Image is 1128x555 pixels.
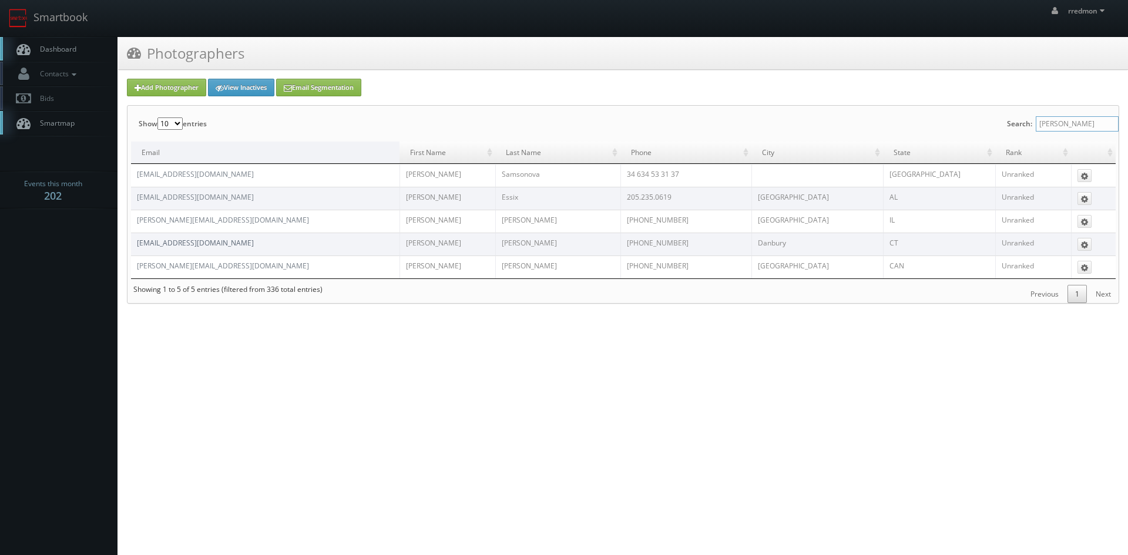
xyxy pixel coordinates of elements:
td: Phone: activate to sort column ascending [620,142,751,164]
input: Search: [1036,116,1119,132]
td: [PERSON_NAME] [399,255,495,278]
td: CT [883,233,995,255]
select: Showentries [157,117,183,130]
td: Last Name: activate to sort column ascending [495,142,620,164]
td: First Name: activate to sort column ascending [399,142,495,164]
td: [PERSON_NAME] [495,210,620,233]
td: [PERSON_NAME] [399,233,495,255]
td: AL [883,187,995,210]
h3: Photographers [127,43,244,63]
td: CAN [883,255,995,278]
a: Next [1088,285,1119,303]
td: Unranked [995,233,1071,255]
td: [PERSON_NAME] [399,187,495,210]
a: [EMAIL_ADDRESS][DOMAIN_NAME] [137,169,254,179]
a: Email Segmentation [276,79,361,96]
label: Show entries [139,106,207,142]
td: Unranked [995,164,1071,187]
td: Danbury [751,233,883,255]
td: IL [883,210,995,233]
td: Unranked [995,255,1071,278]
a: [EMAIL_ADDRESS][DOMAIN_NAME] [137,238,254,248]
td: Unranked [995,187,1071,210]
td: 34 634 53 31 37‬ [620,164,751,187]
span: rredmon [1068,6,1108,16]
a: Previous [1023,285,1066,303]
td: Unranked [995,210,1071,233]
td: Rank: activate to sort column ascending [995,142,1071,164]
span: Contacts [34,69,79,79]
span: Events this month [24,178,82,190]
div: Showing 1 to 5 of 5 entries (filtered from 336 total entries) [127,279,323,300]
span: Bids [34,93,54,103]
a: [EMAIL_ADDRESS][DOMAIN_NAME] [137,192,254,202]
td: [PERSON_NAME] [399,210,495,233]
td: [GEOGRAPHIC_DATA] [751,187,883,210]
a: [PERSON_NAME][EMAIL_ADDRESS][DOMAIN_NAME] [137,261,309,271]
td: Samsonova [495,164,620,187]
td: [GEOGRAPHIC_DATA] [751,210,883,233]
a: [PERSON_NAME][EMAIL_ADDRESS][DOMAIN_NAME] [137,215,309,225]
span: Dashboard [34,44,76,54]
td: [PHONE_NUMBER] [620,255,751,278]
td: [PERSON_NAME] [495,255,620,278]
a: 1 [1067,285,1087,303]
td: Email: activate to sort column descending [131,142,399,164]
td: Essix [495,187,620,210]
td: [GEOGRAPHIC_DATA] [883,164,995,187]
td: City: activate to sort column ascending [751,142,883,164]
td: : activate to sort column ascending [1071,142,1116,164]
strong: 202 [44,189,62,203]
img: smartbook-logo.png [9,9,28,28]
td: [PHONE_NUMBER] [620,210,751,233]
td: [PERSON_NAME] [495,233,620,255]
a: View Inactives [208,79,274,96]
td: State: activate to sort column ascending [883,142,995,164]
td: 205.235.0619 [620,187,751,210]
td: [PHONE_NUMBER] [620,233,751,255]
td: [PERSON_NAME] [399,164,495,187]
span: Smartmap [34,118,75,128]
label: Search: [1007,106,1119,142]
td: [GEOGRAPHIC_DATA] [751,255,883,278]
a: Add Photographer [127,79,206,96]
